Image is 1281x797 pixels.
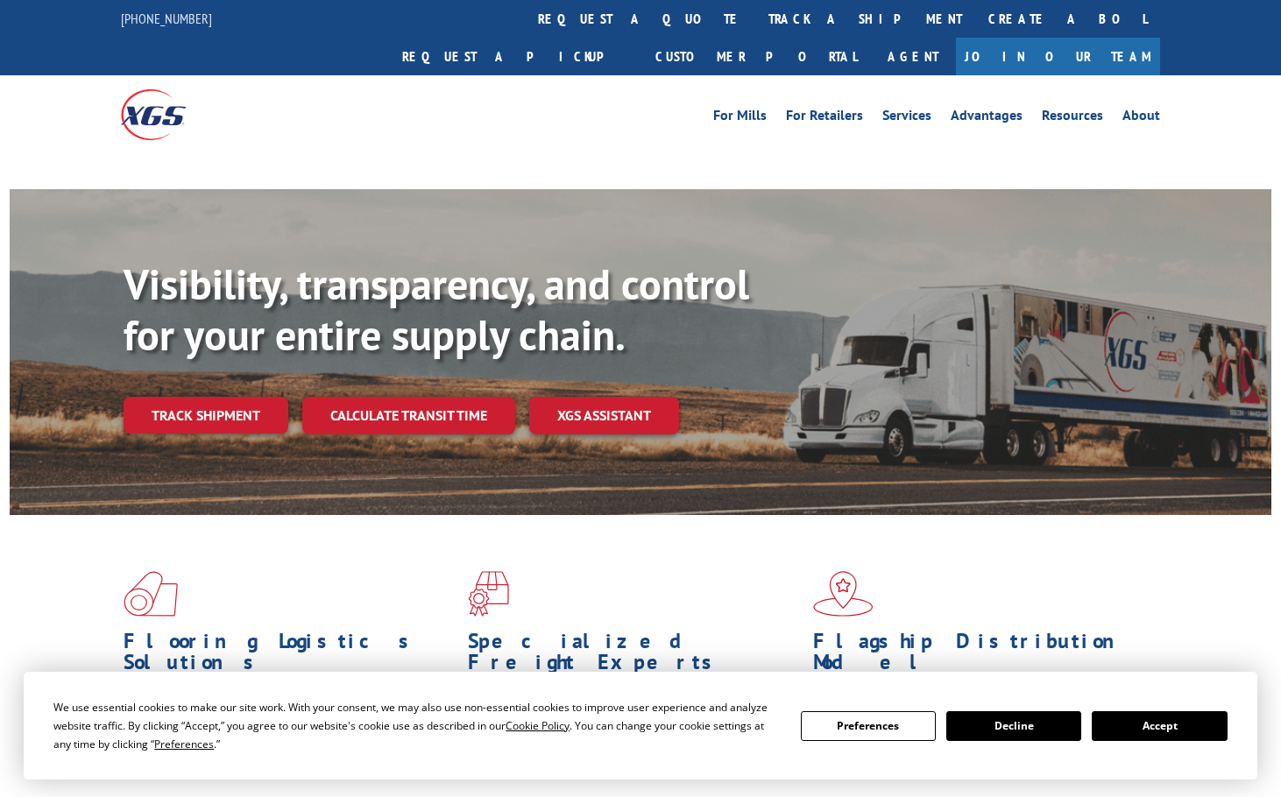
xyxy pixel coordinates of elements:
[801,711,936,741] button: Preferences
[951,109,1023,128] a: Advantages
[1042,109,1103,128] a: Resources
[713,109,767,128] a: For Mills
[468,571,509,617] img: xgs-icon-focused-on-flooring-red
[946,711,1081,741] button: Decline
[124,257,749,362] b: Visibility, transparency, and control for your entire supply chain.
[124,571,178,617] img: xgs-icon-total-supply-chain-intelligence-red
[506,718,570,733] span: Cookie Policy
[124,760,342,780] a: Learn More >
[813,631,1144,681] h1: Flagship Distribution Model
[468,631,799,681] h1: Specialized Freight Experts
[529,397,679,434] a: XGS ASSISTANT
[813,571,874,617] img: xgs-icon-flagship-distribution-model-red
[53,698,779,753] div: We use essential cookies to make our site work. With your consent, we may also use non-essential ...
[154,737,214,751] span: Preferences
[1122,109,1160,128] a: About
[882,109,931,128] a: Services
[121,10,212,27] a: [PHONE_NUMBER]
[642,38,870,75] a: Customer Portal
[124,397,288,434] a: Track shipment
[124,631,455,681] h1: Flooring Logistics Solutions
[956,38,1160,75] a: Join Our Team
[786,109,863,128] a: For Retailers
[24,672,1257,779] div: Cookie Consent Prompt
[389,38,642,75] a: Request a pickup
[468,760,686,780] a: Learn More >
[870,38,956,75] a: Agent
[1092,711,1227,741] button: Accept
[302,397,515,434] a: Calculate transit time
